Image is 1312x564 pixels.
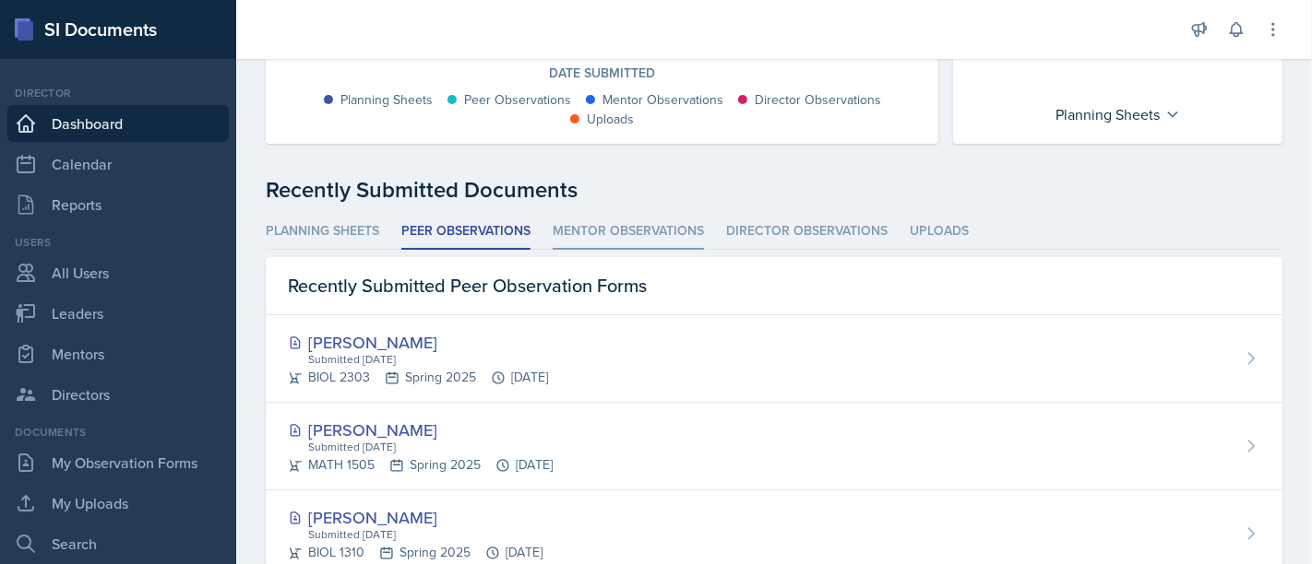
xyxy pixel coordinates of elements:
[340,90,433,110] div: Planning Sheets
[7,234,229,251] div: Users
[7,525,229,562] a: Search
[288,330,548,355] div: [PERSON_NAME]
[7,335,229,372] a: Mentors
[288,543,543,562] div: BIOL 1310 Spring 2025 [DATE]
[288,368,548,387] div: BIOL 2303 Spring 2025 [DATE]
[288,417,553,442] div: [PERSON_NAME]
[602,90,723,110] div: Mentor Observations
[7,485,229,522] a: My Uploads
[288,505,543,530] div: [PERSON_NAME]
[306,526,543,543] div: Submitted [DATE]
[7,146,229,182] a: Calendar
[266,173,1282,206] div: Recently Submitted Documents
[266,403,1282,490] a: [PERSON_NAME] Submitted [DATE] MATH 1505Spring 2025[DATE]
[464,90,571,110] div: Peer Observations
[1046,100,1189,129] div: Planning Sheets
[910,214,969,250] li: Uploads
[7,424,229,441] div: Documents
[726,214,888,250] li: Director Observations
[266,315,1282,403] a: [PERSON_NAME] Submitted [DATE] BIOL 2303Spring 2025[DATE]
[266,257,1282,315] div: Recently Submitted Peer Observation Forms
[306,439,553,455] div: Submitted [DATE]
[587,110,634,129] div: Uploads
[401,214,531,250] li: Peer Observations
[553,214,704,250] li: Mentor Observations
[266,214,379,250] li: Planning Sheets
[7,85,229,101] div: Director
[7,254,229,291] a: All Users
[306,351,548,368] div: Submitted [DATE]
[7,444,229,481] a: My Observation Forms
[7,105,229,142] a: Dashboard
[7,295,229,332] a: Leaders
[755,90,881,110] div: Director Observations
[288,64,916,83] div: Date Submitted
[7,186,229,223] a: Reports
[7,376,229,413] a: Directors
[288,455,553,475] div: MATH 1505 Spring 2025 [DATE]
